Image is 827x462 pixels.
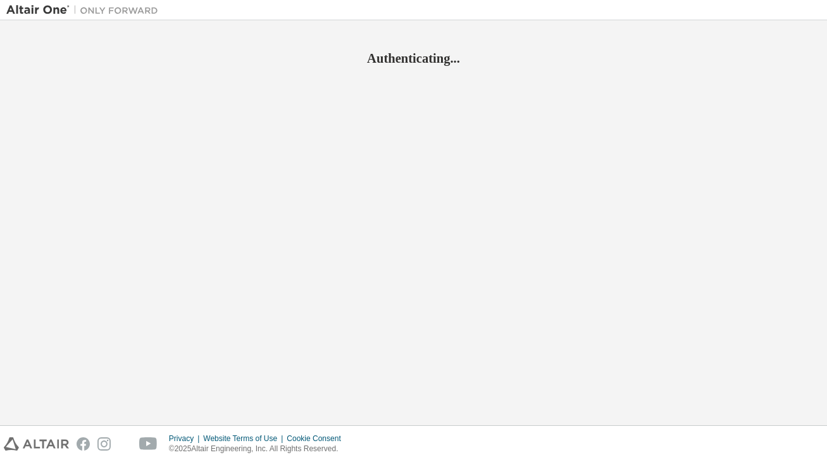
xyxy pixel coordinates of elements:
img: Altair One [6,4,165,16]
img: youtube.svg [139,437,158,451]
p: © 2025 Altair Engineering, Inc. All Rights Reserved. [169,444,349,454]
img: instagram.svg [97,437,111,451]
div: Website Terms of Use [203,433,287,444]
h2: Authenticating... [6,50,821,67]
img: altair_logo.svg [4,437,69,451]
div: Privacy [169,433,203,444]
div: Cookie Consent [287,433,348,444]
img: facebook.svg [77,437,90,451]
